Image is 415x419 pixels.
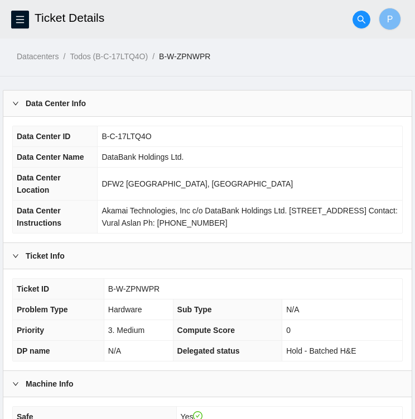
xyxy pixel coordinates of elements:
[17,153,84,161] span: Data Center Name
[11,11,29,28] button: menu
[152,52,155,61] span: /
[102,179,293,188] span: DFW2 [GEOGRAPHIC_DATA], [GEOGRAPHIC_DATA]
[177,346,240,355] span: Delegated status
[353,15,370,24] span: search
[177,305,212,314] span: Sub Type
[108,305,142,314] span: Hardware
[3,371,412,397] div: Machine Info
[387,12,393,26] span: P
[12,15,28,24] span: menu
[17,52,59,61] a: Datacenters
[17,346,50,355] span: DP name
[102,132,151,141] span: B-C-17LTQ4O
[26,97,86,109] b: Data Center Info
[12,100,19,107] span: right
[108,284,160,293] span: B-W-ZPNWPR
[3,243,412,269] div: Ticket Info
[286,326,291,335] span: 0
[102,206,397,227] span: Akamai Technologies, Inc c/o DataBank Holdings Ltd. [STREET_ADDRESS] Contact: Vural Aslan Ph: [PH...
[63,52,65,61] span: /
[177,326,235,335] span: Compute Score
[12,380,19,387] span: right
[108,346,121,355] span: N/A
[353,11,370,28] button: search
[17,284,49,293] span: Ticket ID
[70,52,148,61] a: Todos (B-C-17LTQ4O)
[17,173,61,194] span: Data Center Location
[286,305,299,314] span: N/A
[26,378,74,390] b: Machine Info
[26,250,65,262] b: Ticket Info
[17,132,70,141] span: Data Center ID
[3,91,412,116] div: Data Center Info
[159,52,210,61] a: B-W-ZPNWPR
[17,305,68,314] span: Problem Type
[108,326,144,335] span: 3. Medium
[379,8,401,30] button: P
[17,206,61,227] span: Data Center Instructions
[17,326,44,335] span: Priority
[102,153,184,161] span: DataBank Holdings Ltd.
[286,346,356,355] span: Hold - Batched H&E
[12,253,19,259] span: right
